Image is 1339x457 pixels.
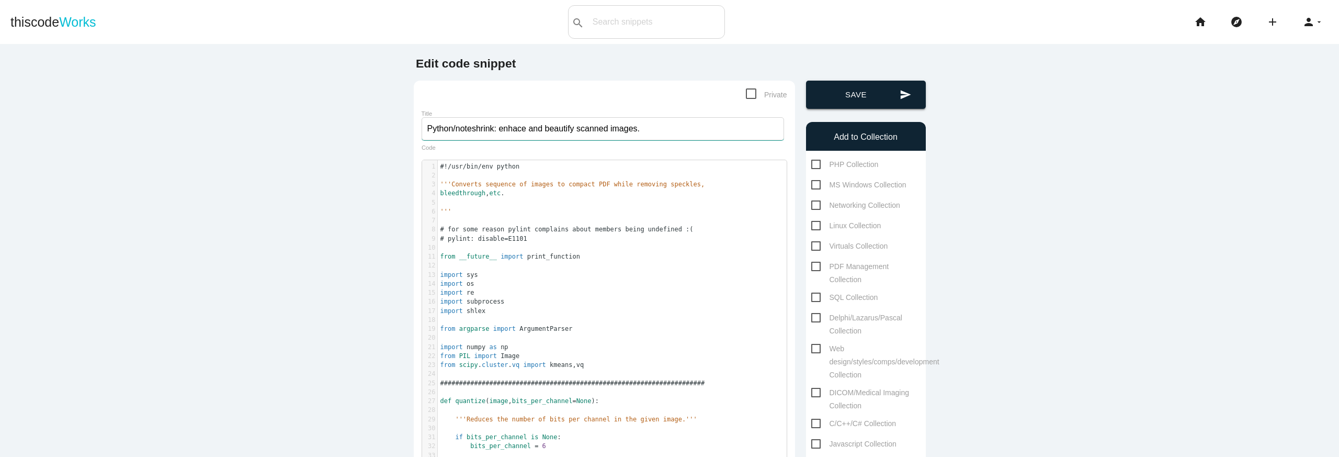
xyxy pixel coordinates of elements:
[440,271,463,278] span: import
[489,343,496,351] span: as
[811,158,879,171] span: PHP Collection
[440,361,456,369] span: from
[422,243,437,252] div: 10
[422,397,437,406] div: 27
[811,199,900,212] span: Networking Collection
[422,280,437,288] div: 14
[572,6,584,40] i: search
[422,189,437,198] div: 4
[440,208,452,215] span: '''
[489,397,508,405] span: image
[1194,5,1207,39] i: home
[459,325,490,332] span: argparse
[422,442,437,451] div: 32
[806,81,926,109] button: sendSave
[422,297,437,306] div: 16
[569,6,587,38] button: search
[422,216,437,225] div: 7
[467,298,504,305] span: subprocess
[542,442,546,450] span: 6
[59,15,96,29] span: Works
[422,261,437,270] div: 12
[550,361,572,369] span: kmeans
[811,311,921,325] span: Delphi/Lazarus/Pascal Collection
[542,433,558,441] span: None
[422,225,437,234] div: 8
[422,325,437,333] div: 19
[467,289,474,296] span: re
[572,397,576,405] span: =
[440,280,463,287] span: import
[422,333,437,342] div: 20
[422,144,436,151] label: Code
[422,316,437,325] div: 18
[422,252,437,261] div: 11
[440,190,486,197] span: bleedthrough
[422,110,433,117] label: Title
[489,190,501,197] span: etc
[467,280,474,287] span: os
[422,370,437,378] div: 24
[422,424,437,433] div: 30
[501,352,519,360] span: Image
[440,397,599,405] span: ( , ):
[811,179,906,192] span: MS Windows Collection
[1230,5,1243,39] i: explore
[422,198,437,207] div: 5
[422,307,437,316] div: 17
[459,253,497,260] span: __future__
[422,162,437,171] div: 1
[467,271,478,278] span: sys
[512,361,519,369] span: vq
[811,260,921,273] span: PDF Management Collection
[440,325,456,332] span: from
[467,343,485,351] span: numpy
[422,415,437,424] div: 29
[482,361,508,369] span: cluster
[422,352,437,361] div: 22
[467,307,485,315] span: shlex
[422,288,437,297] div: 15
[811,386,921,399] span: DICOM/Medical Imaging Collection
[527,253,580,260] span: print_function
[440,380,705,387] span: ######################################################################
[811,438,897,451] span: Javascript Collection
[10,5,96,39] a: thiscodeWorks
[811,417,897,430] span: C/C++/C# Collection
[422,406,437,415] div: 28
[416,57,516,70] b: Edit code snippet
[501,253,523,260] span: import
[467,433,527,441] span: bits_per_channel
[1266,5,1279,39] i: add
[422,343,437,352] div: 21
[811,219,881,232] span: Linux Collection
[811,342,939,355] span: Web design/styles/comps/development Collection
[440,433,561,441] span: :
[811,132,921,142] h6: Add to Collection
[440,253,456,260] span: from
[470,442,531,450] span: bits_per_channel
[440,397,452,405] span: def
[440,298,463,305] span: import
[440,226,694,233] span: # for some reason pylint complains about members being undefined :(
[501,343,508,351] span: np
[440,343,463,351] span: import
[422,271,437,280] div: 13
[440,307,463,315] span: import
[440,190,505,197] span: , .
[440,352,456,360] span: from
[524,361,546,369] span: import
[512,397,573,405] span: bits_per_channel
[1315,5,1323,39] i: arrow_drop_down
[811,240,888,253] span: Virtuals Collection
[811,291,878,304] span: SQL Collection
[440,289,463,296] span: import
[455,433,462,441] span: if
[440,181,705,188] span: '''Converts sequence of images to compact PDF while removing speckles,
[455,397,485,405] span: quantize
[440,361,584,369] span: . . ,
[422,433,437,442] div: 31
[440,235,527,242] span: # pylint: disable=E1101
[535,442,538,450] span: =
[422,180,437,189] div: 3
